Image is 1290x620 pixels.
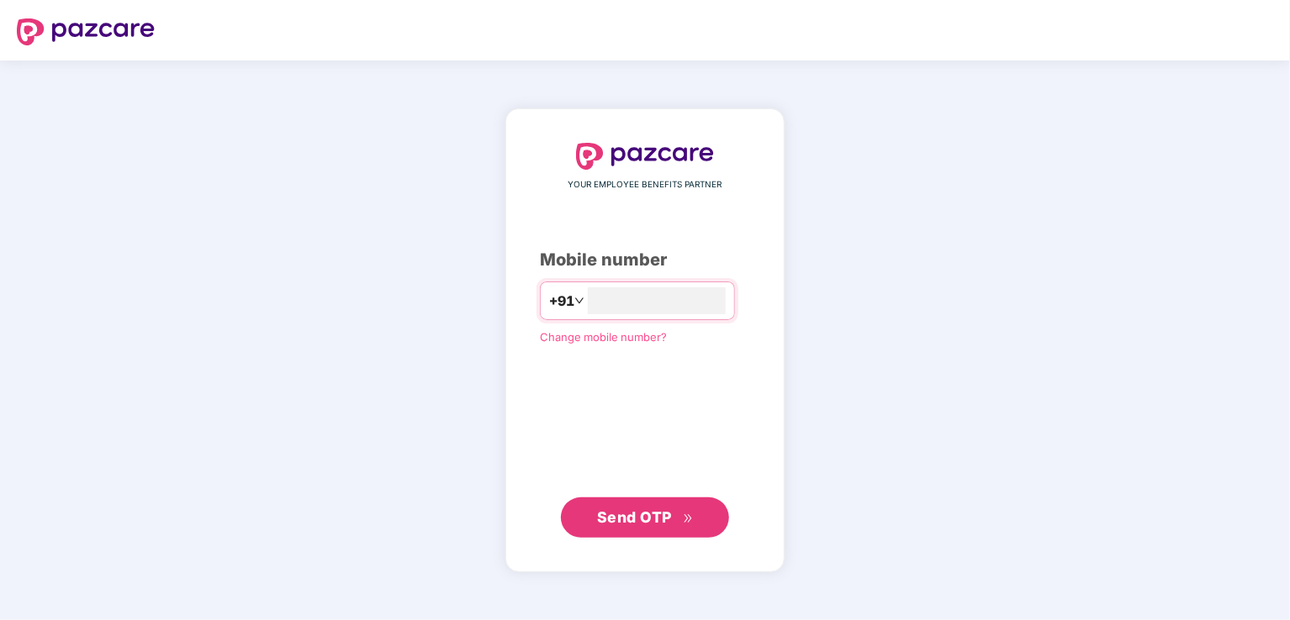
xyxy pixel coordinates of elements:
[561,497,729,538] button: Send OTPdouble-right
[597,508,672,526] span: Send OTP
[17,18,155,45] img: logo
[549,291,574,312] span: +91
[568,178,722,192] span: YOUR EMPLOYEE BENEFITS PARTNER
[683,513,694,524] span: double-right
[540,247,750,273] div: Mobile number
[574,296,584,306] span: down
[540,330,667,344] a: Change mobile number?
[576,143,714,170] img: logo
